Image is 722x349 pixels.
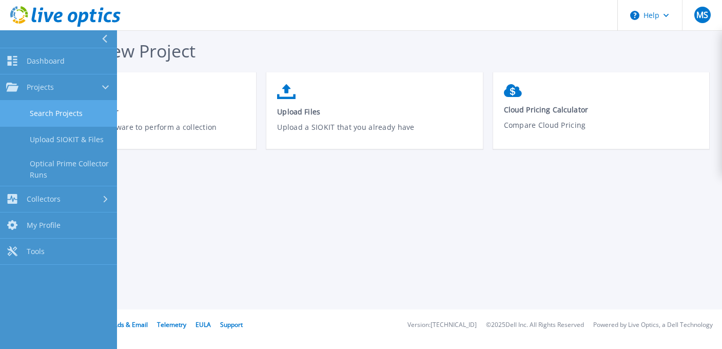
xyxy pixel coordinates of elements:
[27,195,61,204] span: Collectors
[407,322,477,328] li: Version: [TECHNICAL_ID]
[157,320,186,329] a: Telemetry
[27,221,61,230] span: My Profile
[40,79,256,152] a: Download CollectorDownload the software to perform a collection yourself
[266,79,482,152] a: Upload FilesUpload a SIOKIT that you already have
[51,122,246,145] p: Download the software to perform a collection yourself
[504,120,699,143] p: Compare Cloud Pricing
[27,247,45,256] span: Tools
[196,320,211,329] a: EULA
[593,322,713,328] li: Powered by Live Optics, a Dell Technology
[113,320,148,329] a: Ads & Email
[504,105,699,114] span: Cloud Pricing Calculator
[51,107,246,117] span: Download Collector
[220,320,243,329] a: Support
[696,11,708,19] span: MS
[277,107,472,117] span: Upload Files
[27,83,54,92] span: Projects
[27,56,65,66] span: Dashboard
[277,122,472,145] p: Upload a SIOKIT that you already have
[493,79,709,151] a: Cloud Pricing CalculatorCompare Cloud Pricing
[40,39,196,63] span: Start a New Project
[486,322,584,328] li: © 2025 Dell Inc. All Rights Reserved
